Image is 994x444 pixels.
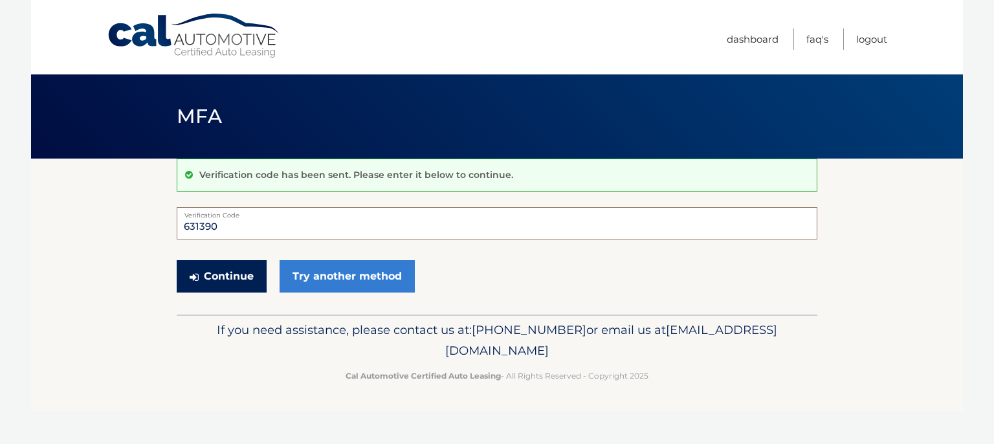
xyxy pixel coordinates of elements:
p: If you need assistance, please contact us at: or email us at [185,320,809,361]
span: [EMAIL_ADDRESS][DOMAIN_NAME] [445,322,777,358]
button: Continue [177,260,267,293]
input: Verification Code [177,207,817,239]
a: Try another method [280,260,415,293]
a: Logout [856,28,887,50]
a: Cal Automotive [107,13,282,59]
strong: Cal Automotive Certified Auto Leasing [346,371,501,381]
span: [PHONE_NUMBER] [472,322,586,337]
a: Dashboard [727,28,779,50]
span: MFA [177,104,222,128]
p: - All Rights Reserved - Copyright 2025 [185,369,809,383]
label: Verification Code [177,207,817,217]
a: FAQ's [806,28,828,50]
p: Verification code has been sent. Please enter it below to continue. [199,169,513,181]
